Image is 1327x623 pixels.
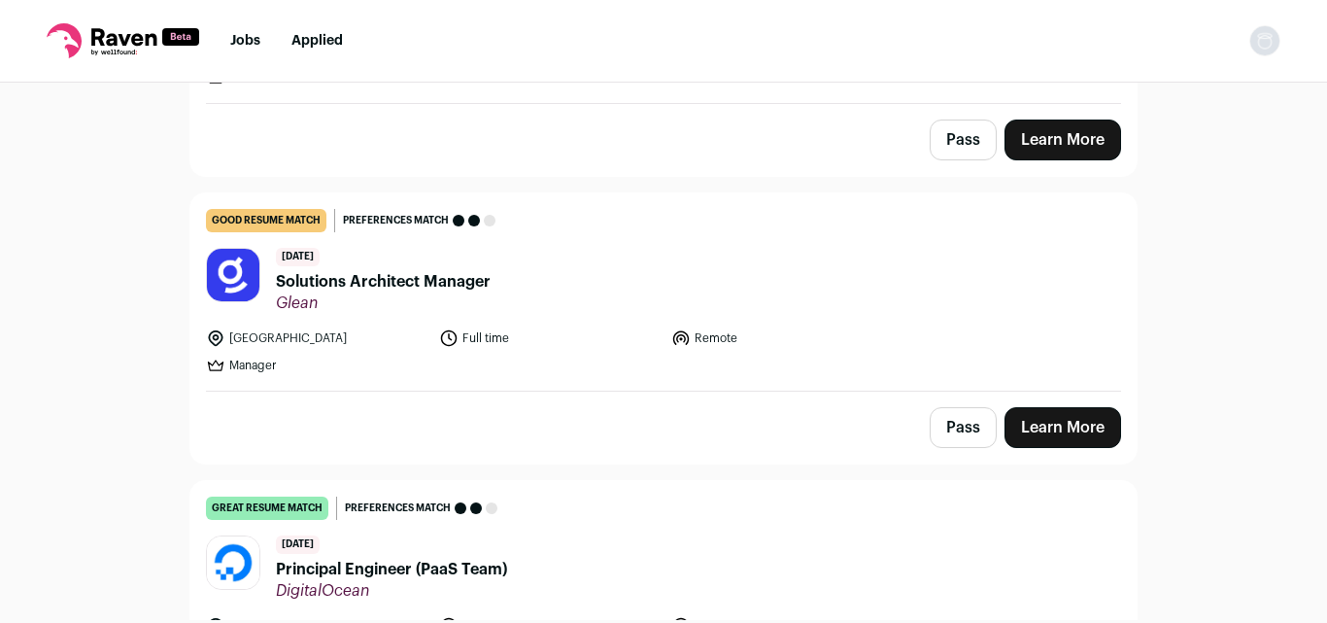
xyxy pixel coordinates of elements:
[230,34,260,48] a: Jobs
[206,497,328,520] div: great resume match
[206,356,427,375] li: Manager
[1004,120,1121,160] a: Learn More
[439,329,661,348] li: Full time
[1249,25,1280,56] img: nopic.png
[345,499,451,518] span: Preferences match
[190,193,1137,391] a: good resume match Preferences match [DATE] Solutions Architect Manager Glean [GEOGRAPHIC_DATA] Fu...
[207,536,259,589] img: b193766b8624b1bea1d6c6b433f3f2e8460d6b7fa2f1bd4abde82b21cb2f0340.jpg
[206,209,326,232] div: good resume match
[291,34,343,48] a: Applied
[276,270,491,294] span: Solutions Architect Manager
[276,581,507,601] span: DigitalOcean
[276,536,320,554] span: [DATE]
[1004,407,1121,448] a: Learn More
[930,120,997,160] button: Pass
[343,211,449,230] span: Preferences match
[671,329,893,348] li: Remote
[276,248,320,266] span: [DATE]
[207,249,259,301] img: 900120e874ef231f3e7dfb53f55b3ec9596de6777d6558647a3e147d1e8b9a9b.png
[206,329,427,348] li: [GEOGRAPHIC_DATA]
[276,558,507,581] span: Principal Engineer (PaaS Team)
[930,407,997,448] button: Pass
[276,294,491,313] span: Glean
[1249,25,1280,56] button: Open dropdown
